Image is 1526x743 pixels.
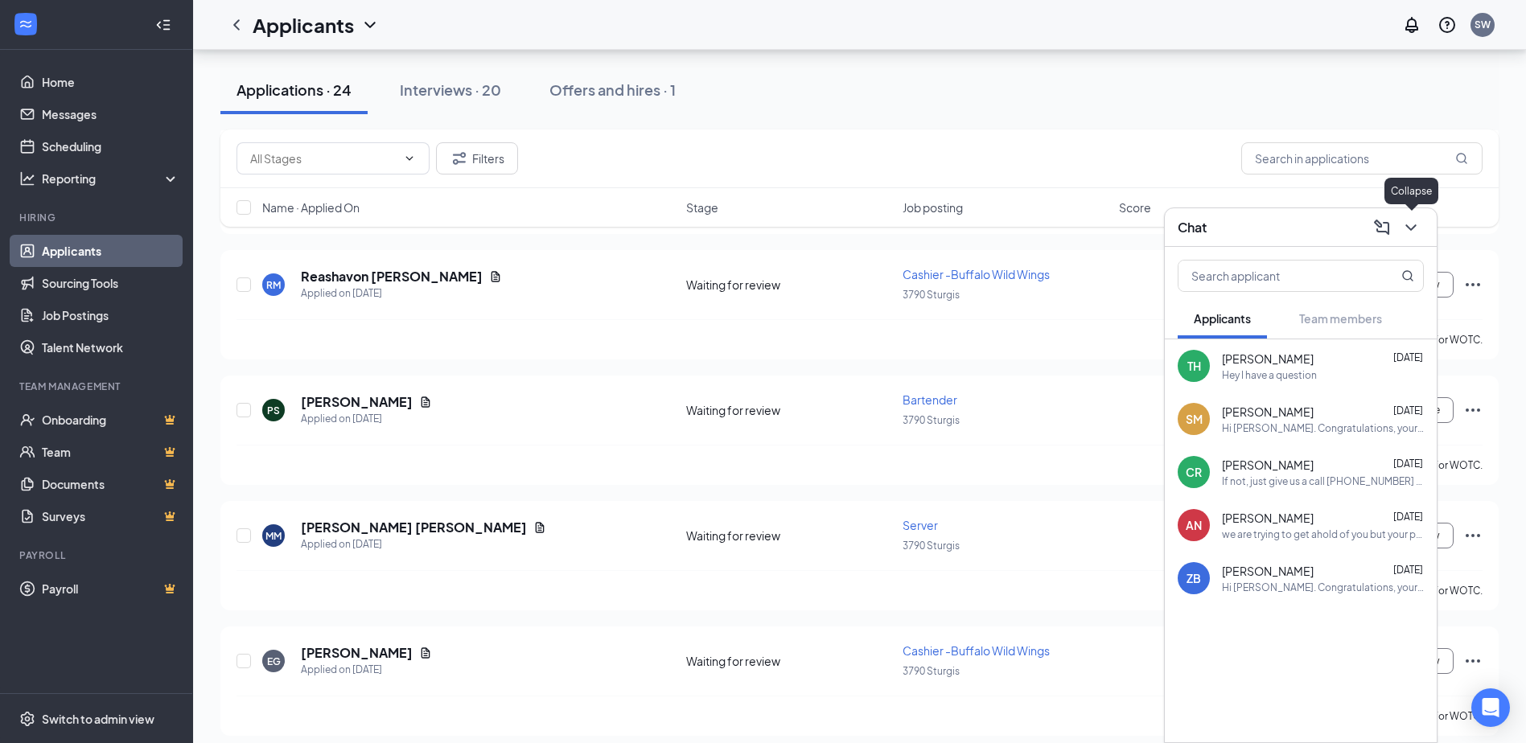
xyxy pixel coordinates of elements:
span: [DATE] [1393,404,1423,417]
h3: Chat [1178,219,1207,236]
svg: Filter [450,149,469,168]
input: Search in applications [1241,142,1483,174]
h5: Reashavon [PERSON_NAME] [301,268,483,285]
a: Messages [42,98,179,130]
h5: [PERSON_NAME] [301,644,413,662]
span: 3790 Sturgis [903,414,960,426]
h5: [PERSON_NAME] [PERSON_NAME] [301,519,527,536]
div: Waiting for review [686,402,893,418]
div: Applied on [DATE] [301,411,432,427]
div: Applications · 24 [237,80,352,100]
a: OnboardingCrown [42,404,179,436]
input: Search applicant [1178,261,1369,291]
a: Job Postings [42,299,179,331]
div: Applied on [DATE] [301,662,432,678]
a: PayrollCrown [42,573,179,605]
div: Interviews · 20 [400,80,501,100]
div: Switch to admin view [42,711,154,727]
svg: Ellipses [1463,275,1483,294]
a: Applicants [42,235,179,267]
div: Waiting for review [686,277,893,293]
svg: ChevronDown [403,152,416,165]
span: [PERSON_NAME] [1222,404,1314,420]
div: Team Management [19,380,176,393]
span: Team members [1299,311,1382,326]
div: MM [265,529,282,543]
button: Filter Filters [436,142,518,174]
div: TH [1187,358,1201,374]
svg: ComposeMessage [1372,218,1392,237]
svg: QuestionInfo [1438,15,1457,35]
span: Cashier -Buffalo Wild Wings [903,643,1050,658]
span: 3790 Sturgis [903,289,960,301]
button: ComposeMessage [1369,215,1395,240]
span: Server [903,518,938,532]
div: Hiring [19,211,176,224]
div: RM [266,278,281,292]
svg: Ellipses [1463,400,1483,420]
a: Sourcing Tools [42,267,179,299]
div: SM [1186,411,1203,427]
span: Bartender [903,392,957,407]
div: CR [1186,464,1202,480]
div: If not, just give us a call [PHONE_NUMBER] and ask for a manager. we will get it scheduled for you. [1222,474,1424,488]
span: [PERSON_NAME] [1222,510,1314,526]
div: Hey I have a question [1222,368,1317,382]
a: TeamCrown [42,436,179,468]
span: [DATE] [1393,458,1423,470]
span: [PERSON_NAME] [1222,563,1314,579]
div: EG [267,655,281,668]
svg: Document [419,647,432,659]
span: 3790 Sturgis [903,540,960,552]
svg: Analysis [19,170,35,187]
div: Offers and hires · 1 [549,80,676,100]
svg: Collapse [155,17,171,33]
span: 3790 Sturgis [903,665,960,677]
span: [DATE] [1393,351,1423,363]
span: [DATE] [1393,564,1423,576]
svg: Notifications [1402,15,1421,35]
a: Scheduling [42,130,179,162]
div: Open Intercom Messenger [1471,688,1510,727]
svg: ChevronLeft [227,15,246,35]
div: ZB [1187,570,1201,586]
div: Applied on [DATE] [301,536,546,552]
svg: MagnifyingGlass [1455,152,1468,165]
input: All Stages [250,150,397,167]
div: Hi [PERSON_NAME]. Congratulations, your meeting with Buffalo Wild Wings for Server at [GEOGRAPHIC... [1222,421,1424,435]
span: [PERSON_NAME] [1222,457,1314,473]
span: Cashier -Buffalo Wild Wings [903,267,1050,281]
span: Stage [686,199,718,216]
a: DocumentsCrown [42,468,179,500]
a: SurveysCrown [42,500,179,532]
div: PS [267,404,280,417]
div: Payroll [19,548,176,562]
svg: Document [419,396,432,408]
div: we are trying to get ahold of you but your phone number is not working. can you call the store? T... [1222,527,1424,541]
h5: [PERSON_NAME] [301,393,413,411]
a: Home [42,66,179,98]
span: [PERSON_NAME] [1222,351,1314,367]
div: Waiting for review [686,653,893,669]
svg: WorkstreamLogo [18,16,34,32]
span: [DATE] [1393,511,1423,523]
svg: MagnifyingGlass [1401,269,1414,282]
div: SW [1475,18,1491,31]
span: Score [1119,199,1151,216]
svg: ChevronDown [360,15,380,35]
svg: Settings [19,711,35,727]
svg: Ellipses [1463,526,1483,545]
span: Job posting [903,199,963,216]
svg: Ellipses [1463,651,1483,671]
div: Hi [PERSON_NAME]. Congratulations, your meeting with Buffalo Wild Wings for Server at [GEOGRAPHIC... [1222,581,1424,594]
a: Talent Network [42,331,179,363]
span: Name · Applied On [262,199,360,216]
svg: Document [489,270,502,283]
div: AN [1186,517,1202,533]
div: Reporting [42,170,180,187]
svg: Document [533,521,546,534]
div: Collapse [1384,178,1438,204]
button: ChevronDown [1398,215,1424,240]
div: Waiting for review [686,527,893,544]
